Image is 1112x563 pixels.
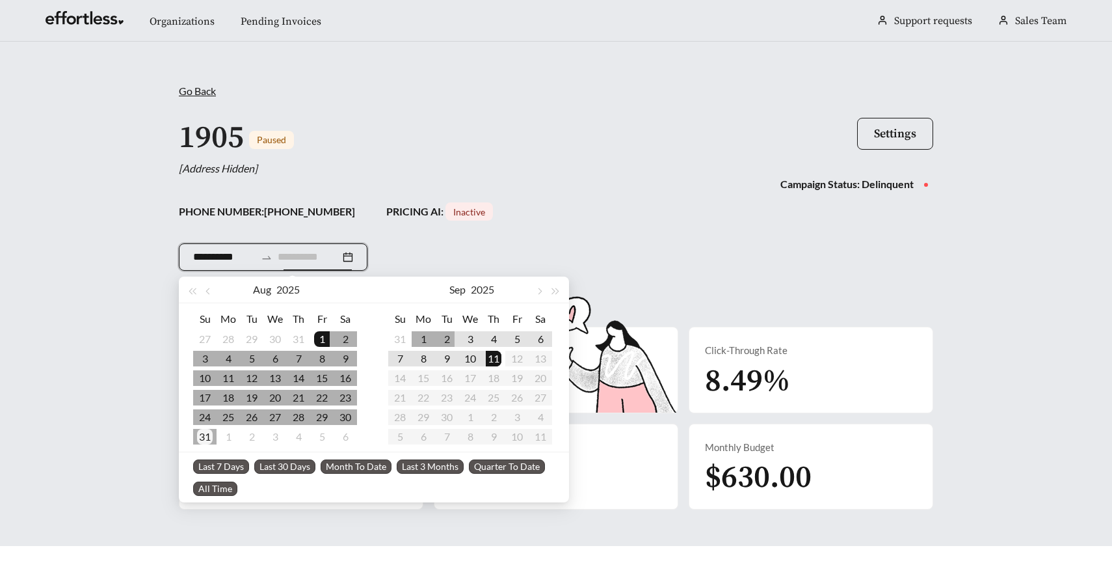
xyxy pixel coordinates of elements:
td: 2025-09-06 [529,329,552,349]
span: to [261,251,272,263]
th: Mo [217,309,240,329]
td: 2025-08-25 [217,407,240,427]
th: Fr [505,309,529,329]
div: 31 [291,331,306,347]
td: 2025-08-29 [310,407,334,427]
th: Tu [240,309,263,329]
button: Aug [253,277,271,303]
div: 7 [392,351,408,366]
div: 3 [462,331,478,347]
div: Click-Through Rate [705,343,917,358]
th: Tu [435,309,458,329]
div: 6 [267,351,283,366]
span: Last 30 Days [254,460,315,474]
th: Fr [310,309,334,329]
td: 2025-08-14 [287,368,310,388]
span: Settings [874,126,916,141]
td: 2025-07-28 [217,329,240,349]
td: 2025-08-23 [334,388,357,407]
div: 22 [314,390,330,405]
td: 2025-09-02 [435,329,458,349]
td: 2025-08-03 [193,349,217,368]
span: Last 3 Months [397,460,464,474]
td: 2025-09-11 [482,349,505,368]
strong: PHONE NUMBER: [PHONE_NUMBER] [179,205,355,217]
div: 1 [416,331,431,347]
div: 27 [197,331,213,347]
td: 2025-09-03 [458,329,482,349]
td: 2025-08-28 [287,407,310,427]
th: Mo [412,309,435,329]
div: 16 [338,370,353,386]
div: 29 [314,409,330,425]
td: 2025-08-05 [240,349,263,368]
a: Organizations [150,15,215,28]
div: 24 [197,409,213,425]
td: 2025-08-17 [193,388,217,407]
td: 2025-08-15 [310,368,334,388]
i: [Address Hidden] [179,162,258,174]
span: 8.49% [705,362,790,401]
div: 13 [267,370,283,386]
td: 2025-09-08 [412,349,435,368]
button: Sep [449,277,466,303]
td: 2025-08-13 [263,368,287,388]
td: 2025-09-01 [217,427,240,446]
div: 25 [220,409,236,425]
div: 6 [533,331,548,347]
strong: PRICING AI: [386,205,493,217]
div: 12 [244,370,259,386]
div: 4 [486,331,501,347]
div: 10 [197,370,213,386]
td: 2025-08-31 [388,329,412,349]
th: Su [193,309,217,329]
td: 2025-08-16 [334,368,357,388]
td: 2025-08-20 [263,388,287,407]
th: Th [482,309,505,329]
td: 2025-08-21 [287,388,310,407]
span: All Time [193,482,237,496]
div: 14 [291,370,306,386]
span: Go Back [179,85,216,97]
div: 9 [439,351,455,366]
span: Quarter To Date [469,460,545,474]
div: 7 [291,351,306,366]
button: 2025 [471,277,494,303]
div: 2 [244,429,259,445]
td: 2025-08-19 [240,388,263,407]
td: 2025-09-04 [482,329,505,349]
div: 6 [338,429,353,445]
td: 2025-09-09 [435,349,458,368]
div: 23 [338,390,353,405]
div: 28 [291,409,306,425]
td: 2025-07-27 [193,329,217,349]
td: 2025-09-06 [334,427,357,446]
div: 5 [314,429,330,445]
td: 2025-07-30 [263,329,287,349]
div: 1 [314,331,330,347]
td: 2025-08-06 [263,349,287,368]
div: 19 [244,390,259,405]
td: 2025-08-02 [334,329,357,349]
td: 2025-09-01 [412,329,435,349]
div: 9 [338,351,353,366]
td: 2025-08-12 [240,368,263,388]
th: We [458,309,482,329]
td: 2025-09-04 [287,427,310,446]
td: 2025-08-10 [193,368,217,388]
div: 5 [509,331,525,347]
th: We [263,309,287,329]
div: 31 [197,429,213,445]
div: 27 [267,409,283,425]
td: 2025-09-05 [505,329,529,349]
td: 2025-07-29 [240,329,263,349]
td: 2025-08-04 [217,349,240,368]
td: 2025-09-10 [458,349,482,368]
td: 2025-08-31 [193,427,217,446]
div: 3 [197,351,213,366]
td: 2025-08-08 [310,349,334,368]
td: 2025-09-03 [263,427,287,446]
td: 2025-09-05 [310,427,334,446]
div: 11 [220,370,236,386]
div: 4 [291,429,306,445]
